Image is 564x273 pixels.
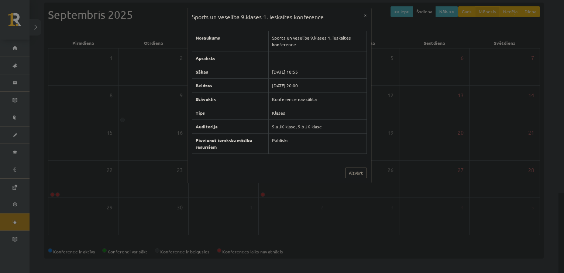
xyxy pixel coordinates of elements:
[192,133,269,154] th: Pievienot ierakstu mācību resursiem
[360,8,371,22] button: ×
[269,31,367,51] td: Sports un veselība 9.klases 1. ieskaites konference
[192,65,269,78] th: Sākas
[192,92,269,106] th: Stāvoklis
[192,78,269,92] th: Beidzas
[192,51,269,65] th: Apraksts
[269,92,367,106] td: Konference nav sākta
[192,31,269,51] th: Nosaukums
[192,106,269,119] th: Tips
[192,119,269,133] th: Auditorija
[269,106,367,119] td: Klases
[269,133,367,154] td: Publisks
[269,65,367,78] td: [DATE] 18:55
[269,78,367,92] td: [DATE] 20:00
[345,168,367,178] a: Aizvērt
[269,119,367,133] td: 9.a JK klase, 9.b JK klase
[192,13,324,21] h3: Sports un veselība 9.klases 1. ieskaites konference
